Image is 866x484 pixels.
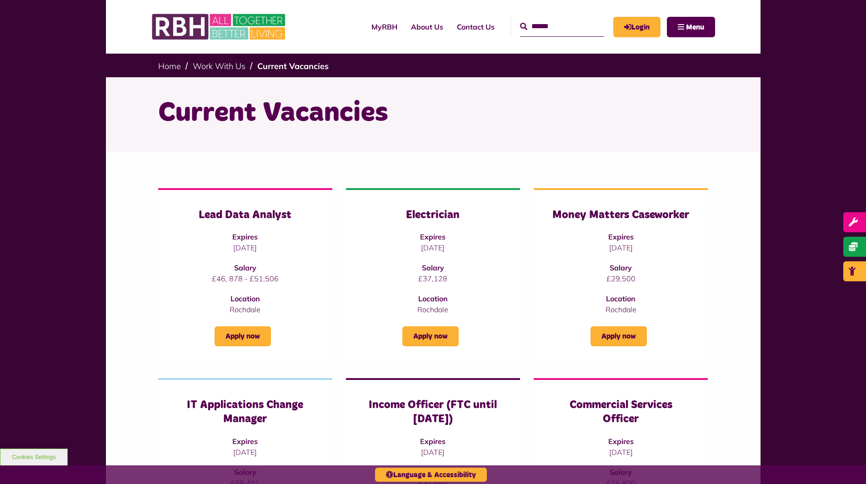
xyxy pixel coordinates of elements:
h3: Electrician [364,208,502,222]
strong: Expires [420,437,446,446]
a: About Us [404,15,450,39]
strong: Location [418,294,448,303]
p: [DATE] [552,447,690,458]
h3: IT Applications Change Manager [176,398,314,426]
p: Rochdale [176,304,314,315]
p: [DATE] [364,447,502,458]
h3: Income Officer (FTC until [DATE]) [364,398,502,426]
h3: Money Matters Caseworker [552,208,690,222]
strong: Expires [608,232,634,241]
p: £29,500 [552,273,690,284]
strong: Location [230,294,260,303]
p: £37,128 [364,273,502,284]
strong: Expires [232,437,258,446]
a: Apply now [402,326,459,346]
a: Contact Us [450,15,501,39]
strong: Salary [422,263,444,272]
a: MyRBH [613,17,661,37]
p: [DATE] [176,447,314,458]
a: Apply now [591,326,647,346]
strong: Location [606,294,636,303]
h3: Commercial Services Officer [552,398,690,426]
strong: Salary [234,263,256,272]
p: [DATE] [176,242,314,253]
p: [DATE] [364,242,502,253]
a: Current Vacancies [257,61,329,71]
button: Navigation [667,17,715,37]
strong: Expires [420,232,446,241]
h3: Lead Data Analyst [176,208,314,222]
img: RBH [151,9,288,45]
p: Rochdale [552,304,690,315]
a: Work With Us [193,61,245,71]
p: [DATE] [552,242,690,253]
a: Apply now [215,326,271,346]
p: £46, 878 - £51,506 [176,273,314,284]
strong: Expires [608,437,634,446]
span: Menu [686,24,704,31]
strong: Expires [232,232,258,241]
button: Language & Accessibility [375,468,487,482]
h1: Current Vacancies [158,95,708,131]
strong: Salary [610,263,632,272]
p: Rochdale [364,304,502,315]
iframe: Netcall Web Assistant for live chat [825,443,866,484]
a: Home [158,61,181,71]
a: MyRBH [365,15,404,39]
